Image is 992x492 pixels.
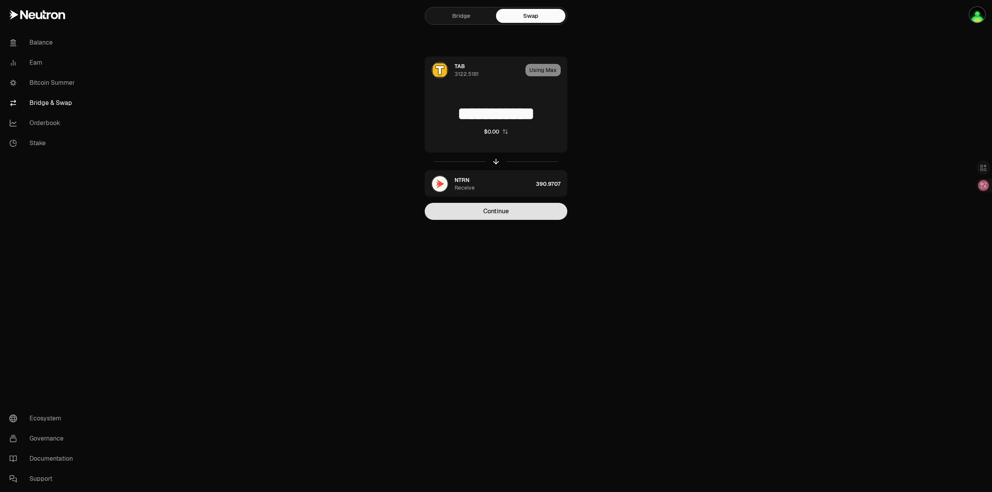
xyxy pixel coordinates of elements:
[455,184,475,192] div: Receive
[425,203,567,220] button: Continue
[3,113,84,133] a: Orderbook
[3,449,84,469] a: Documentation
[455,62,465,70] span: TAB
[3,408,84,429] a: Ecosystem
[3,73,84,93] a: Bitcoin Summer
[3,133,84,153] a: Stake
[3,429,84,449] a: Governance
[425,171,533,197] div: NTRN LogoNTRNReceive
[427,9,496,23] a: Bridge
[432,176,448,192] img: NTRN Logo
[425,57,522,83] div: TAB LogoTAB3122.5181
[496,9,565,23] a: Swap
[455,176,469,184] span: NTRN
[536,171,567,197] div: 390.9707
[970,7,985,22] img: zsky
[3,33,84,53] a: Balance
[425,171,567,197] button: NTRN LogoNTRNReceive390.9707
[3,53,84,73] a: Earn
[484,128,508,135] button: $0.00
[484,128,499,135] div: $0.00
[3,93,84,113] a: Bridge & Swap
[455,70,479,78] div: 3122.5181
[432,62,448,78] img: TAB Logo
[3,469,84,489] a: Support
